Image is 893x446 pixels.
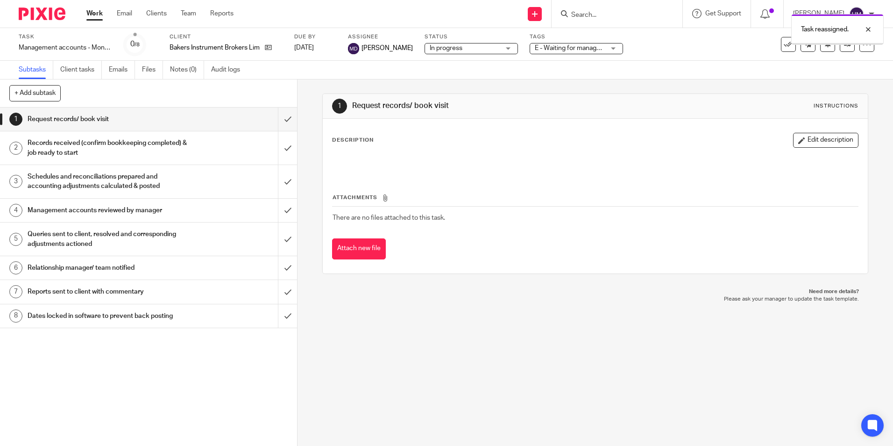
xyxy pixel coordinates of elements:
h1: Relationship manager/ team notified [28,261,188,275]
a: Email [117,9,132,18]
div: Management accounts - Monthly [19,43,112,52]
div: 5 [9,233,22,246]
div: 3 [9,175,22,188]
button: Attach new file [332,238,386,259]
small: /8 [135,42,140,47]
div: 0 [130,39,140,50]
h1: Records received (confirm bookkeeping completed) & job ready to start [28,136,188,160]
p: Description [332,137,374,144]
a: Clients [146,9,167,18]
img: svg%3E [348,43,359,54]
h1: Request records/ book visit [28,112,188,126]
h1: Dates locked in software to prevent back posting [28,309,188,323]
div: 7 [9,285,22,298]
h1: Management accounts reviewed by manager [28,203,188,217]
div: 1 [332,99,347,114]
button: + Add subtask [9,85,61,101]
label: Due by [294,33,336,41]
span: [DATE] [294,44,314,51]
a: Emails [109,61,135,79]
img: Pixie [19,7,65,20]
h1: Request records/ book visit [352,101,615,111]
a: Team [181,9,196,18]
span: In progress [430,45,462,51]
label: Assignee [348,33,413,41]
label: Task [19,33,112,41]
a: Reports [210,9,234,18]
span: Attachments [333,195,377,200]
a: Work [86,9,103,18]
button: Edit description [793,133,858,148]
p: Task reassigned. [801,25,849,34]
div: Instructions [814,102,858,110]
a: Files [142,61,163,79]
span: There are no files attached to this task. [333,215,445,221]
div: 2 [9,142,22,155]
span: [PERSON_NAME] [361,43,413,53]
a: Subtasks [19,61,53,79]
div: 8 [9,309,22,323]
h1: Schedules and reconciliations prepared and accounting adjustments calculated & posted [28,170,188,194]
p: Please ask your manager to update the task template. [332,295,858,303]
label: Status [425,33,518,41]
div: 6 [9,261,22,274]
img: svg%3E [849,7,864,22]
span: E - Waiting for manager review/approval [535,45,650,51]
h1: Reports sent to client with commentary [28,285,188,299]
p: Need more details? [332,288,858,295]
div: 1 [9,113,22,126]
a: Audit logs [211,61,247,79]
a: Notes (0) [170,61,204,79]
label: Client [170,33,283,41]
h1: Queries sent to client, resolved and corresponding adjustments actioned [28,227,188,251]
p: Bakers Instrument Brokers Limited [170,43,260,52]
a: Client tasks [60,61,102,79]
div: 4 [9,204,22,217]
